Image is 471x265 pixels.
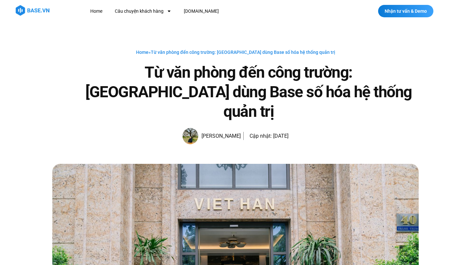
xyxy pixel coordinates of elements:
span: » [136,50,335,55]
a: Câu chuyện khách hàng [110,5,176,17]
time: [DATE] [273,133,288,139]
span: Từ văn phòng đến công trường: [GEOGRAPHIC_DATA] dùng Base số hóa hệ thống quản trị [151,50,335,55]
a: Home [85,5,107,17]
a: Nhận tư vấn & Demo [378,5,433,17]
a: Picture of Đoàn Đức [PERSON_NAME] [183,128,241,144]
span: Nhận tư vấn & Demo [385,9,427,13]
span: Cập nhật: [250,133,272,139]
h1: Từ văn phòng đến công trường: [GEOGRAPHIC_DATA] dùng Base số hóa hệ thống quản trị [78,63,419,121]
img: Picture of Đoàn Đức [183,128,198,144]
a: [DOMAIN_NAME] [179,5,224,17]
span: [PERSON_NAME] [198,132,241,141]
nav: Menu [85,5,336,17]
a: Home [136,50,148,55]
